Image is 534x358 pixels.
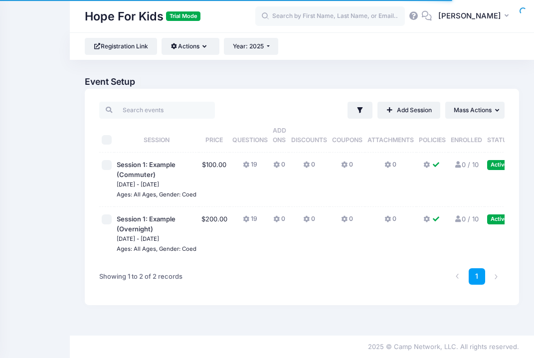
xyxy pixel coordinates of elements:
[99,102,214,119] input: Search events
[341,214,353,229] button: 0
[303,214,315,229] button: 0
[85,5,200,28] h1: Hope For Kids
[448,119,485,153] th: Enrolled
[368,343,519,351] span: 2025 © Camp Network, LLC. All rights reserved.
[384,214,396,229] button: 0
[273,214,285,229] button: 0
[454,215,479,223] a: 0 / 10
[199,153,230,207] td: $100.00
[384,160,396,175] button: 0
[367,136,414,144] span: Attachments
[117,215,176,233] span: Session 1: Example (Overnight)
[199,207,230,261] td: $200.00
[273,127,286,144] span: Add Ons
[166,11,200,21] span: Trial Mode
[199,119,230,153] th: Price
[117,161,176,179] span: Session 1: Example (Commuter)
[117,245,196,252] small: Ages: All Ages, Gender: Coed
[303,160,315,175] button: 0
[224,38,278,55] button: Year: 2025
[438,10,501,21] span: [PERSON_NAME]
[487,214,511,224] div: Active
[485,119,514,153] th: Status
[330,119,365,153] th: Coupons
[365,119,416,153] th: Attachments
[114,119,199,153] th: Session
[454,161,479,169] a: 0 / 10
[270,119,289,153] th: Add Ons
[243,160,257,175] button: 19
[445,102,505,119] button: Mass Actions
[291,136,327,144] span: Discounts
[255,6,405,26] input: Search by First Name, Last Name, or Email...
[332,136,362,144] span: Coupons
[243,214,257,229] button: 19
[432,5,519,28] button: [PERSON_NAME]
[85,76,144,87] h1: Event Setup
[117,191,196,198] small: Ages: All Ages, Gender: Coed
[487,160,511,170] div: Active
[273,160,285,175] button: 0
[117,181,159,188] small: [DATE] - [DATE]
[162,38,219,55] button: Actions
[233,42,264,50] span: Year: 2025
[230,119,270,153] th: Questions
[416,119,448,153] th: Policies
[469,268,485,285] a: 1
[377,102,440,119] a: Add Session
[289,119,330,153] th: Discounts
[454,106,492,114] span: Mass Actions
[232,136,268,144] span: Questions
[85,38,157,55] a: Registration Link
[99,265,182,288] div: Showing 1 to 2 of 2 records
[419,136,446,144] span: Policies
[117,235,159,242] small: [DATE] - [DATE]
[341,160,353,175] button: 0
